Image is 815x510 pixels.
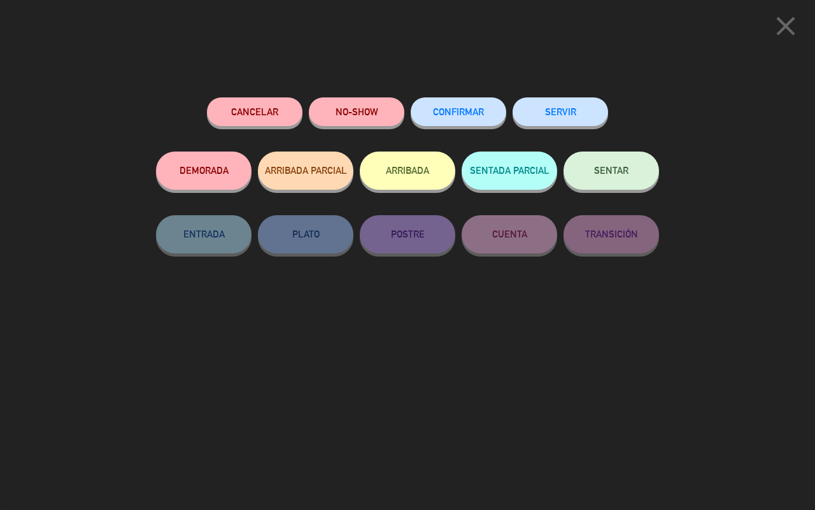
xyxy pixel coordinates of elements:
[594,165,628,176] span: SENTAR
[513,97,608,126] button: SERVIR
[770,10,802,42] i: close
[265,165,347,176] span: ARRIBADA PARCIAL
[563,152,659,190] button: SENTAR
[433,106,484,117] span: CONFIRMAR
[462,215,557,253] button: CUENTA
[258,215,353,253] button: PLATO
[360,215,455,253] button: POSTRE
[360,152,455,190] button: ARRIBADA
[156,152,252,190] button: DEMORADA
[258,152,353,190] button: ARRIBADA PARCIAL
[563,215,659,253] button: TRANSICIÓN
[207,97,302,126] button: Cancelar
[156,215,252,253] button: ENTRADA
[309,97,404,126] button: NO-SHOW
[766,10,805,47] button: close
[462,152,557,190] button: SENTADA PARCIAL
[411,97,506,126] button: CONFIRMAR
